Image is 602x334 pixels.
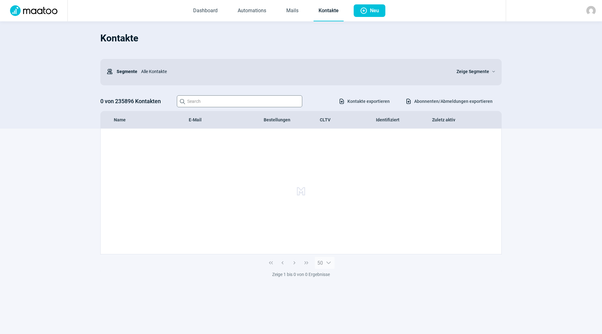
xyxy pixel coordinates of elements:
div: Alle Kontakte [137,65,449,78]
img: avatar [586,6,596,15]
span: Abonnenten/Abmeldungen exportieren [414,96,493,106]
div: Bestellungen [264,117,320,123]
span: Neu [370,4,379,17]
a: Dashboard [188,1,223,21]
div: Zeige 1 bis 0 von 0 Ergebnisse [100,271,502,278]
a: Automations [233,1,271,21]
div: E-Mail [189,117,264,123]
h1: Kontakte [100,28,502,49]
button: Kontakte exportieren [332,96,396,107]
button: Neu [354,4,385,17]
button: Abonnenten/Abmeldungen exportieren [399,96,499,107]
h3: 0 von 235896 Kontakten [100,96,171,106]
input: Search [177,95,302,107]
a: Mails [281,1,304,21]
img: Logo [6,5,61,16]
div: Identifiziert [376,117,432,123]
div: Segmente [107,65,137,78]
a: Kontakte [314,1,344,21]
span: Zeige Segmente [457,68,489,75]
span: Kontakte exportieren [347,96,390,106]
div: CLTV [320,117,376,123]
div: Name [114,117,189,123]
div: Zuletz aktiv [432,117,488,123]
